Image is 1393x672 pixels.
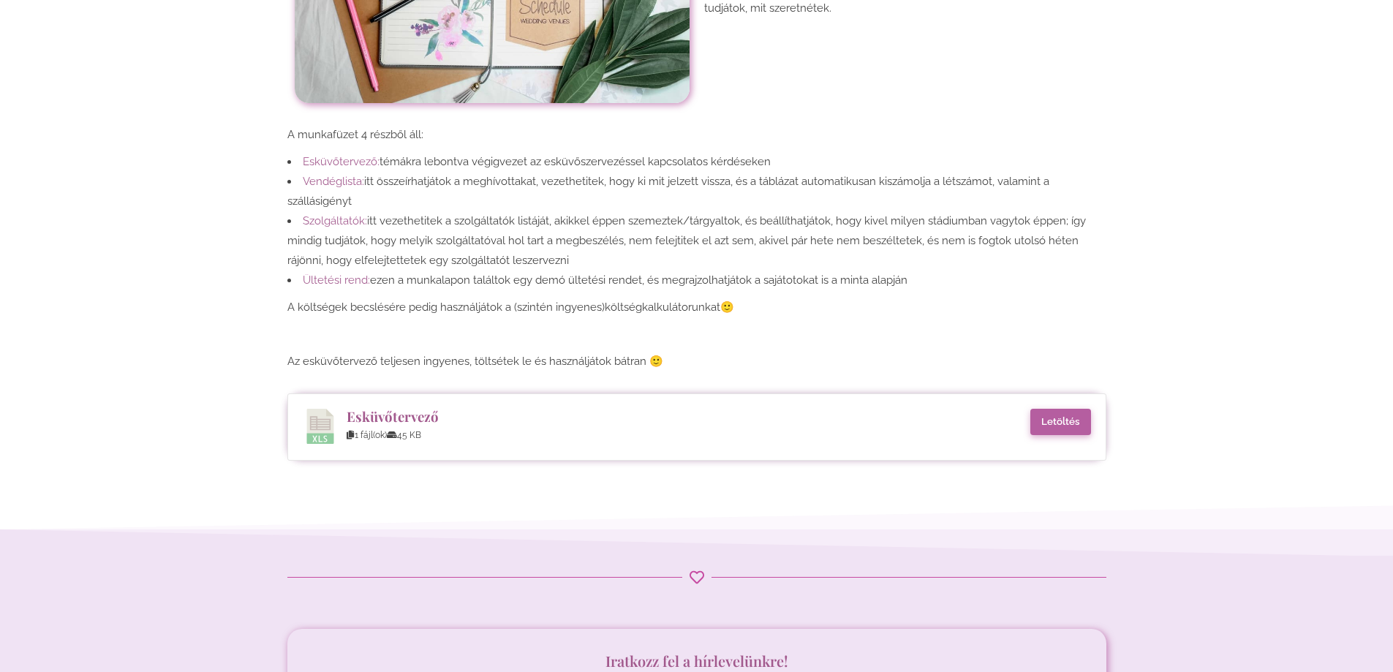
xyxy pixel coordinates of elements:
span: Ültetési rend: [303,273,370,287]
img: Ikon [303,409,338,444]
li: témákra lebontva végigvezet az esküvőszervezéssel kapcsolatos kérdéseken [287,152,1106,172]
li: ezen a munkalapon találtok egy demó ültetési rendet, és megrajzolhatjátok a sajátotokat is a mint... [287,271,1106,290]
h3: Iratkozz fel a hírlevelünkre!​ [309,651,1084,671]
span: Szolgáltatók: [303,214,367,227]
a: költségkalkulátorunkat [605,301,720,314]
span: Esküvőtervező: [303,155,380,168]
p: A munkafüzet 4 részből áll: [287,125,1106,145]
p: Az esküvőtervező teljesen ingyenes, töltsétek le és használjátok bátran 🙂 [287,352,1106,371]
li: itt összeírhatjátok a meghívottakat, vezethetitek, hogy ki mit jelzett vissza, és a táblázat auto... [287,172,1106,211]
a: Letöltés [1030,409,1091,435]
div: 1 fájl(ok) 45 KB [347,426,1030,445]
span: Vendéglista: [303,175,364,188]
a: Esküvőtervező [347,407,439,426]
p: A költségek becslésére pedig használjátok a (szintén ingyenes) 🙂 [287,298,1106,317]
li: itt vezethetitek a szolgáltatók listáját, akikkel éppen szemeztek/tárgyaltok, és beállíthatjátok,... [287,211,1106,271]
